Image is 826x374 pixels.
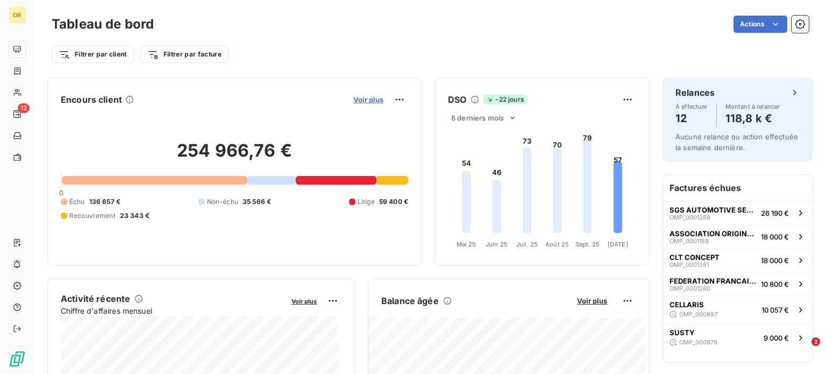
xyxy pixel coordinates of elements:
span: 136 657 € [89,197,120,207]
button: CELLARISOMP_00088710 057 € [663,295,813,323]
h6: Activité récente [61,292,130,305]
button: Filtrer par facture [140,46,229,63]
span: FEDERATION FRANCAISE DE TENNIS [670,277,757,285]
span: À effectuer [675,103,708,110]
h3: Tableau de bord [52,15,154,34]
span: 10 057 € [761,306,789,314]
span: Montant à relancer [725,103,780,110]
button: Voir plus [350,95,387,104]
div: OR [9,6,26,24]
span: Échu [69,197,85,207]
span: OMP_0001159 [670,238,709,244]
button: Actions [734,16,787,33]
button: CLT CONCEPTOMP_000128118 000 € [663,248,813,272]
h6: Relances [675,86,715,99]
span: 23 343 € [120,211,149,221]
span: Chiffre d'affaires mensuel [61,305,284,316]
tspan: Juil. 25 [516,241,538,248]
span: -22 jours [483,95,526,104]
tspan: Juin 25 [486,241,508,248]
span: 59 400 € [379,197,408,207]
span: OMP_000887 [679,311,717,317]
button: SGS AUTOMOTIVE SERVICESOMP_000126826 190 € [663,201,813,224]
span: 6 derniers mois [451,114,504,122]
span: OMP_0001281 [670,262,709,268]
span: 18 000 € [761,256,789,265]
button: Voir plus [288,296,320,306]
span: Aucune relance ou action effectuée la semaine dernière. [675,132,798,152]
span: OMP_0001260 [670,285,710,292]
h6: Factures échues [663,175,813,201]
button: Voir plus [574,296,610,306]
h4: 118,8 k € [725,110,780,127]
span: CLT CONCEPT [670,253,720,262]
h6: Encours client [61,93,122,106]
button: SUSTYOMP_0009799 000 € [663,323,813,351]
iframe: Intercom live chat [789,337,815,363]
tspan: Mai 25 [457,241,476,248]
img: Logo LeanPay [9,350,26,368]
span: 18 000 € [761,232,789,241]
h2: 254 966,76 € [61,140,408,172]
span: 26 190 € [761,209,789,217]
span: 9 000 € [764,334,789,342]
button: FEDERATION FRANCAISE DE TENNISOMP_000126010 800 € [663,272,813,295]
span: 10 800 € [761,280,789,288]
h4: 12 [675,110,708,127]
span: SGS AUTOMOTIVE SERVICES [670,206,757,214]
span: 12 [18,103,30,113]
span: OMP_000979 [679,339,717,345]
tspan: Août 25 [545,241,569,248]
h6: Balance âgée [381,294,439,307]
span: OMP_0001268 [670,214,710,221]
span: CELLARIS [670,300,704,309]
span: SUSTY [670,328,695,337]
span: 35 566 € [243,197,271,207]
span: 0 [59,188,63,197]
h6: DSO [448,93,466,106]
span: Voir plus [353,95,383,104]
button: ASSOCIATION ORIGINE FRANCE GARANTIEOMP_000115918 000 € [663,224,813,248]
button: Filtrer par client [52,46,134,63]
span: Recouvrement [69,211,116,221]
span: Voir plus [577,297,607,305]
tspan: [DATE] [608,241,628,248]
span: Litige [358,197,375,207]
span: ASSOCIATION ORIGINE FRANCE GARANTIE [670,229,757,238]
span: 2 [811,337,820,346]
tspan: Sept. 25 [575,241,600,248]
span: Non-échu [207,197,238,207]
span: Voir plus [291,298,317,305]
